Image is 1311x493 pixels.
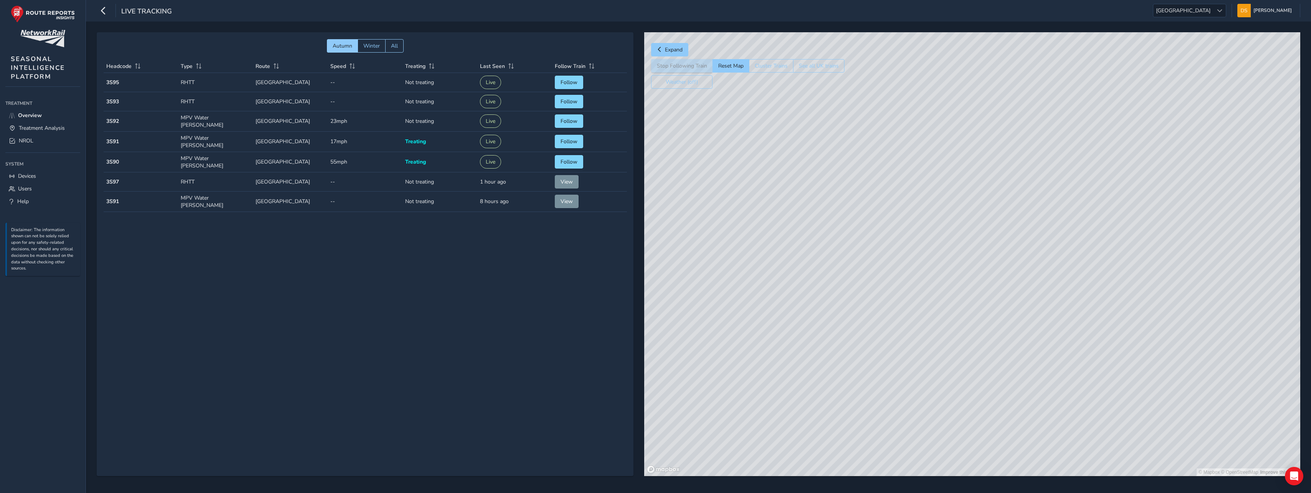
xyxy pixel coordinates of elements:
[5,122,80,134] a: Treatment Analysis
[5,134,80,147] a: NROL
[480,135,501,148] button: Live
[1153,4,1213,17] span: [GEOGRAPHIC_DATA]
[793,59,844,73] button: See all UK trains
[20,30,65,47] img: customer logo
[385,39,404,53] button: All
[5,158,80,170] div: System
[18,112,42,119] span: Overview
[363,42,380,50] span: Winter
[106,98,119,105] strong: 3S93
[1237,4,1251,17] img: diamond-layout
[651,75,712,89] button: Weather (off)
[328,111,402,132] td: 23mph
[5,170,80,182] a: Devices
[561,138,577,145] span: Follow
[480,155,501,169] button: Live
[328,152,402,172] td: 55mph
[18,185,32,192] span: Users
[405,138,426,145] span: Treating
[561,158,577,165] span: Follow
[480,114,501,128] button: Live
[477,192,552,212] td: 8 hours ago
[749,59,793,73] button: Cluster Trains
[555,114,583,128] button: Follow
[328,92,402,111] td: --
[11,55,65,81] span: SEASONAL INTELLIGENCE PLATFORM
[5,109,80,122] a: Overview
[253,192,328,212] td: [GEOGRAPHIC_DATA]
[391,42,398,50] span: All
[106,63,132,70] span: Headcode
[11,227,76,272] p: Disclaimer: The information shown can not be solely relied upon for any safety-related decisions,...
[5,98,80,109] div: Treatment
[178,73,253,92] td: RHTT
[253,172,328,192] td: [GEOGRAPHIC_DATA]
[181,63,193,70] span: Type
[712,59,749,73] button: Reset Map
[106,178,119,185] strong: 3S97
[480,76,501,89] button: Live
[328,132,402,152] td: 17mph
[555,95,583,108] button: Follow
[106,198,119,205] strong: 3S91
[327,39,358,53] button: Autumn
[480,95,501,108] button: Live
[555,155,583,169] button: Follow
[402,73,477,92] td: Not treating
[405,158,426,165] span: Treating
[253,73,328,92] td: [GEOGRAPHIC_DATA]
[5,182,80,195] a: Users
[328,172,402,192] td: --
[178,132,253,152] td: MPV Water [PERSON_NAME]
[561,117,577,125] span: Follow
[328,73,402,92] td: --
[253,132,328,152] td: [GEOGRAPHIC_DATA]
[555,135,583,148] button: Follow
[1285,467,1303,485] div: Open Intercom Messenger
[480,63,505,70] span: Last Seen
[561,178,573,185] span: View
[106,138,119,145] strong: 3S91
[561,79,577,86] span: Follow
[178,92,253,111] td: RHTT
[253,92,328,111] td: [GEOGRAPHIC_DATA]
[178,172,253,192] td: RHTT
[402,192,477,212] td: Not treating
[18,172,36,180] span: Devices
[328,192,402,212] td: --
[19,124,65,132] span: Treatment Analysis
[106,117,119,125] strong: 3S92
[253,111,328,132] td: [GEOGRAPHIC_DATA]
[5,195,80,208] a: Help
[561,198,573,205] span: View
[178,152,253,172] td: MPV Water [PERSON_NAME]
[256,63,270,70] span: Route
[11,5,75,23] img: rr logo
[121,7,172,17] span: Live Tracking
[19,137,33,144] span: NROL
[555,63,585,70] span: Follow Train
[330,63,346,70] span: Speed
[555,76,583,89] button: Follow
[17,198,29,205] span: Help
[358,39,385,53] button: Winter
[402,92,477,111] td: Not treating
[253,152,328,172] td: [GEOGRAPHIC_DATA]
[405,63,425,70] span: Treating
[651,43,688,56] button: Expand
[555,175,579,189] button: View
[402,172,477,192] td: Not treating
[402,111,477,132] td: Not treating
[106,79,119,86] strong: 3S95
[1253,4,1292,17] span: [PERSON_NAME]
[1237,4,1295,17] button: [PERSON_NAME]
[561,98,577,105] span: Follow
[555,195,579,208] button: View
[178,111,253,132] td: MPV Water [PERSON_NAME]
[477,172,552,192] td: 1 hour ago
[665,46,683,53] span: Expand
[333,42,352,50] span: Autumn
[178,192,253,212] td: MPV Water [PERSON_NAME]
[106,158,119,165] strong: 3S90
